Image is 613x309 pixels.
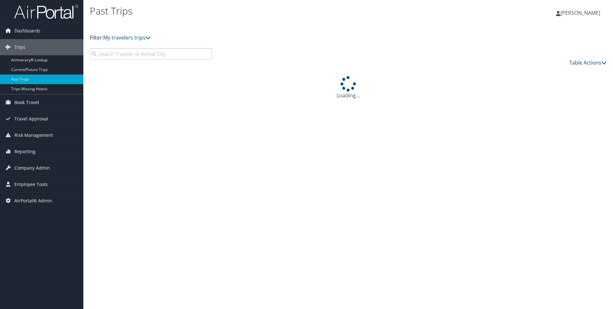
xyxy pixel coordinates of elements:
[569,59,607,66] a: Table Actions
[14,94,39,110] span: Book Travel
[14,127,53,143] span: Risk Management
[556,3,607,22] a: [PERSON_NAME]
[14,23,40,39] span: Dashboards
[90,76,607,99] div: Loading...
[90,48,212,60] input: Search Traveler or Arrival City
[14,144,36,160] span: Reporting
[560,9,600,16] span: [PERSON_NAME]
[90,4,434,18] h1: Past Trips
[103,34,151,41] a: My travelers trips
[14,193,52,209] span: AirPortal® Admin
[14,176,48,192] span: Employee Tools
[14,111,48,127] span: Travel Approval
[90,34,434,42] p: Filter:
[14,160,50,176] span: Company Admin
[14,4,78,19] img: airportal-logo.png
[14,39,25,55] span: Trips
